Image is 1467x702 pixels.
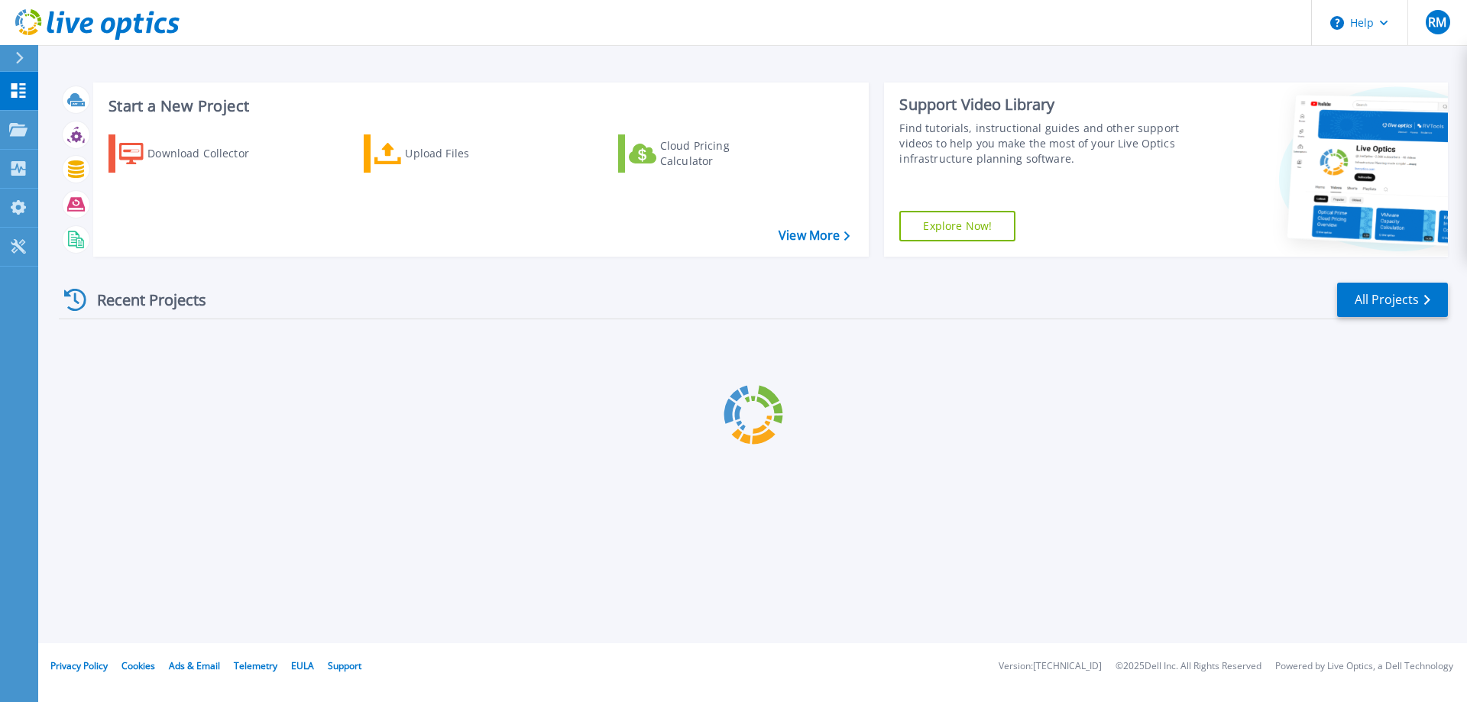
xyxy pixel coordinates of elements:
div: Find tutorials, instructional guides and other support videos to help you make the most of your L... [899,121,1187,167]
span: RM [1428,16,1446,28]
a: Support [328,659,361,672]
a: All Projects [1337,283,1448,317]
li: Version: [TECHNICAL_ID] [999,662,1102,671]
div: Upload Files [405,138,527,169]
div: Support Video Library [899,95,1187,115]
a: View More [779,228,850,243]
a: Telemetry [234,659,277,672]
div: Recent Projects [59,281,227,319]
a: Upload Files [364,134,534,173]
a: EULA [291,659,314,672]
a: Cookies [121,659,155,672]
a: Explore Now! [899,211,1015,241]
a: Cloud Pricing Calculator [618,134,789,173]
a: Download Collector [108,134,279,173]
h3: Start a New Project [108,98,850,115]
li: Powered by Live Optics, a Dell Technology [1275,662,1453,671]
a: Privacy Policy [50,659,108,672]
div: Cloud Pricing Calculator [660,138,782,169]
div: Download Collector [147,138,270,169]
li: © 2025 Dell Inc. All Rights Reserved [1116,662,1261,671]
a: Ads & Email [169,659,220,672]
